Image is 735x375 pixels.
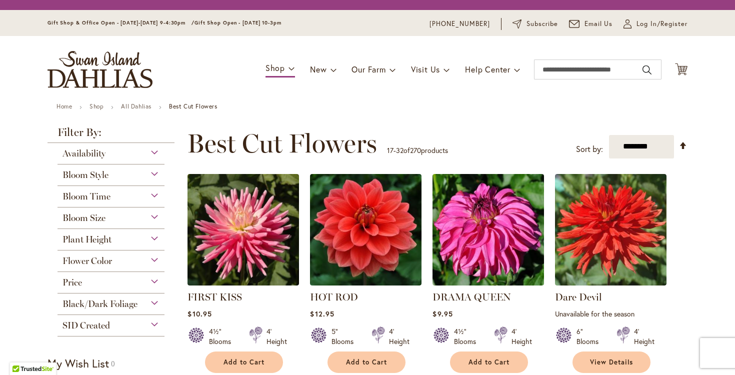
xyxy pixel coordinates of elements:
[387,145,393,155] span: 17
[634,326,654,346] div: 4' Height
[410,145,421,155] span: 270
[572,351,650,373] a: View Details
[47,356,109,370] strong: My Wish List
[468,358,509,366] span: Add to Cart
[389,326,409,346] div: 4' Height
[310,64,326,74] span: New
[310,278,421,287] a: HOT ROD
[89,102,103,110] a: Shop
[187,291,242,303] a: FIRST KISS
[62,212,105,223] span: Bloom Size
[636,19,687,29] span: Log In/Register
[555,291,602,303] a: Dare Devil
[56,102,72,110] a: Home
[432,309,452,318] span: $9.95
[205,351,283,373] button: Add to Cart
[346,358,387,366] span: Add to Cart
[266,326,287,346] div: 4' Height
[62,320,110,331] span: SID Created
[432,278,544,287] a: DRAMA QUEEN
[555,309,666,318] p: Unavailable for the season
[62,298,137,309] span: Black/Dark Foliage
[47,51,152,88] a: store logo
[351,64,385,74] span: Our Farm
[526,19,558,29] span: Subscribe
[265,62,285,73] span: Shop
[194,19,281,26] span: Gift Shop Open - [DATE] 10-3pm
[590,358,633,366] span: View Details
[331,326,359,346] div: 5" Blooms
[169,102,217,110] strong: Best Cut Flowers
[327,351,405,373] button: Add to Cart
[555,174,666,285] img: Dare Devil
[576,140,603,158] label: Sort by:
[569,19,613,29] a: Email Us
[411,64,440,74] span: Visit Us
[454,326,482,346] div: 4½" Blooms
[62,255,112,266] span: Flower Color
[62,234,111,245] span: Plant Height
[584,19,613,29] span: Email Us
[62,169,108,180] span: Bloom Style
[511,326,532,346] div: 4' Height
[209,326,237,346] div: 4½" Blooms
[47,127,174,143] strong: Filter By:
[187,128,377,158] span: Best Cut Flowers
[187,278,299,287] a: FIRST KISS
[623,19,687,29] a: Log In/Register
[429,19,490,29] a: [PHONE_NUMBER]
[642,62,651,78] button: Search
[62,148,105,159] span: Availability
[576,326,604,346] div: 6" Blooms
[187,174,299,285] img: FIRST KISS
[310,291,358,303] a: HOT ROD
[62,277,82,288] span: Price
[465,64,510,74] span: Help Center
[432,291,511,303] a: DRAMA QUEEN
[512,19,558,29] a: Subscribe
[387,142,448,158] p: - of products
[62,191,110,202] span: Bloom Time
[555,278,666,287] a: Dare Devil
[7,339,35,367] iframe: Launch Accessibility Center
[396,145,403,155] span: 32
[47,19,194,26] span: Gift Shop & Office Open - [DATE]-[DATE] 9-4:30pm /
[310,174,421,285] img: HOT ROD
[187,309,211,318] span: $10.95
[310,309,334,318] span: $12.95
[432,174,544,285] img: DRAMA QUEEN
[121,102,151,110] a: All Dahlias
[223,358,264,366] span: Add to Cart
[450,351,528,373] button: Add to Cart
